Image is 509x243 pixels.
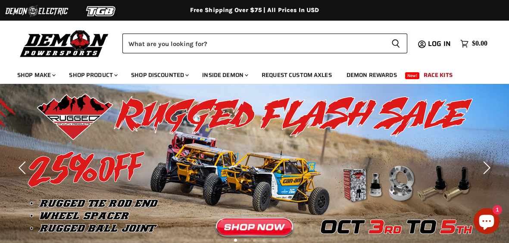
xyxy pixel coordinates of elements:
img: TGB Logo 2 [69,3,134,19]
li: Page dot 5 [272,239,275,242]
a: Demon Rewards [340,66,403,84]
a: Shop Discounted [125,66,194,84]
a: Shop Product [62,66,123,84]
a: Request Custom Axles [255,66,338,84]
ul: Main menu [11,63,485,84]
li: Page dot 3 [253,239,256,242]
a: Race Kits [417,66,459,84]
span: Log in [428,38,451,49]
button: Previous [15,159,32,176]
span: New! [405,72,420,79]
img: Demon Electric Logo 2 [4,3,69,19]
a: Inside Demon [196,66,253,84]
inbox-online-store-chat: Shopify online store chat [471,208,502,236]
li: Page dot 4 [262,239,265,242]
li: Page dot 1 [234,239,237,242]
input: Search [122,34,384,53]
a: Shop Make [11,66,61,84]
a: $0.00 [456,37,492,50]
a: Log in [424,40,456,48]
img: Demon Powersports [17,28,112,58]
span: $0.00 [472,40,487,48]
button: Search [384,34,407,53]
li: Page dot 2 [244,239,247,242]
form: Product [122,34,407,53]
button: Next [477,159,494,176]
